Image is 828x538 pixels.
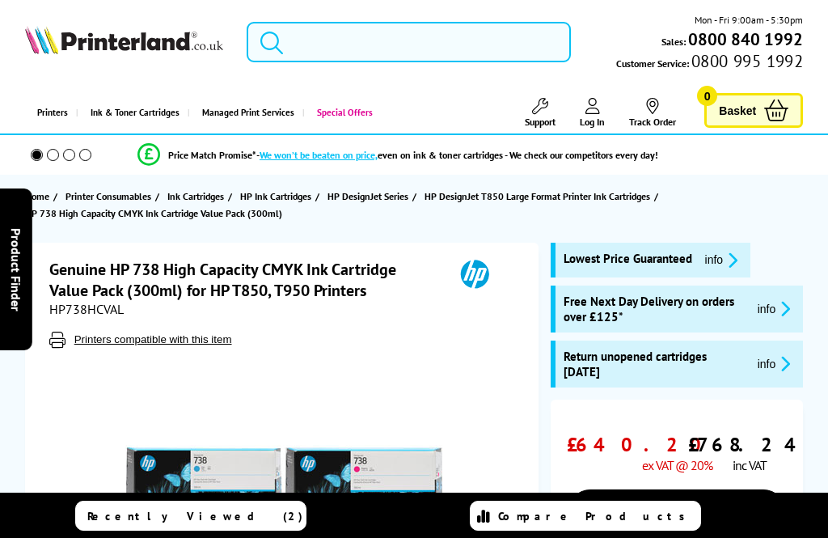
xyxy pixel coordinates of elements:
[719,100,756,121] span: Basket
[65,188,151,205] span: Printer Consumables
[525,116,556,128] span: Support
[688,28,803,50] b: 0800 840 1992
[498,509,694,523] span: Compare Products
[686,32,803,47] a: 0800 840 1992
[753,354,796,373] button: promo-description
[700,251,743,269] button: promo-description
[167,188,228,205] a: Ink Cartridges
[167,188,224,205] span: Ink Cartridges
[580,116,605,128] span: Log In
[8,227,24,311] span: Product Finder
[25,205,282,222] span: HP 738 High Capacity CMYK Ink Cartridge Value Pack (300ml)
[260,149,378,161] span: We won’t be beaten on price,
[616,53,803,71] span: Customer Service:
[733,457,767,473] span: inc VAT
[689,53,803,69] span: 0800 995 1992
[525,98,556,128] a: Support
[437,259,512,289] img: HP
[753,299,796,318] button: promo-description
[695,12,803,28] span: Mon - Fri 9:00am - 5:30pm
[25,92,76,133] a: Printers
[704,93,803,128] a: Basket 0
[567,432,712,457] span: £640.20
[25,205,286,222] a: HP 738 High Capacity CMYK Ink Cartridge Value Pack (300ml)
[302,92,381,133] a: Special Offers
[564,349,745,379] span: Return unopened cartridges [DATE]
[240,188,311,205] span: HP Ink Cartridges
[470,501,700,531] a: Compare Products
[697,86,717,106] span: 0
[661,34,686,49] span: Sales:
[76,92,188,133] a: Ink & Toner Cartridges
[25,26,223,57] a: Printerland Logo
[25,26,223,54] img: Printerland Logo
[688,432,812,457] span: £768.24
[168,149,256,161] span: Price Match Promise*
[49,259,437,301] h1: Genuine HP 738 High Capacity CMYK Ink Cartridge Value Pack (300ml) for HP T850, T950 Printers
[70,333,237,346] button: Printers compatible with this item
[425,188,650,205] span: HP DesignJet T850 Large Format Printer Ink Cartridges
[240,188,315,205] a: HP Ink Cartridges
[91,92,180,133] span: Ink & Toner Cartridges
[564,294,745,324] span: Free Next Day Delivery on orders over £125*
[65,188,155,205] a: Printer Consumables
[642,457,712,473] span: ex VAT @ 20%
[567,489,788,536] a: Add to Basket
[25,188,49,205] span: Home
[580,98,605,128] a: Log In
[327,188,408,205] span: HP DesignJet Series
[188,92,302,133] a: Managed Print Services
[629,98,676,128] a: Track Order
[8,141,788,169] li: modal_Promise
[256,149,658,161] div: - even on ink & toner cartridges - We check our competitors every day!
[327,188,412,205] a: HP DesignJet Series
[49,301,124,317] span: HP738HCVAL
[75,501,306,531] a: Recently Viewed (2)
[564,251,692,269] span: Lowest Price Guaranteed
[87,509,303,523] span: Recently Viewed (2)
[25,188,53,205] a: Home
[425,188,654,205] a: HP DesignJet T850 Large Format Printer Ink Cartridges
